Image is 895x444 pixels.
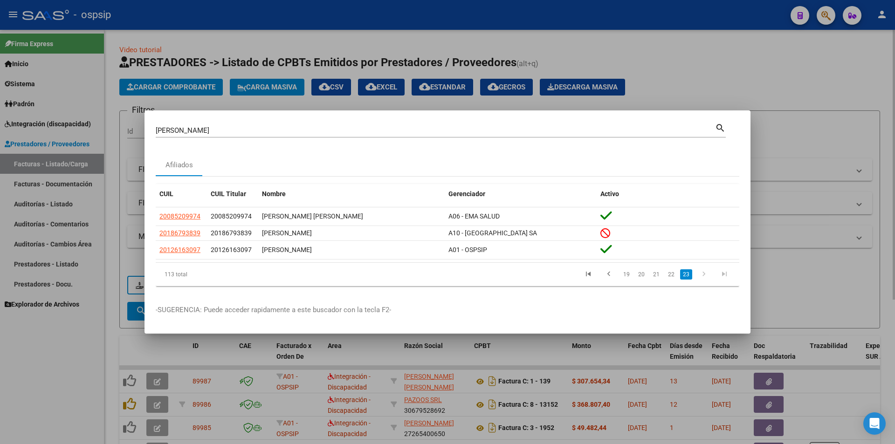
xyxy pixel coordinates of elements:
span: 20126163097 [211,246,252,253]
span: A10 - [GEOGRAPHIC_DATA] SA [448,229,537,237]
div: Afiliados [165,160,193,171]
div: [PERSON_NAME] [262,228,441,239]
a: 20 [635,269,647,280]
li: page 20 [634,266,649,282]
div: [PERSON_NAME] [PERSON_NAME] [262,211,441,222]
a: go to last page [716,269,733,280]
datatable-header-cell: CUIL [156,184,207,204]
div: 113 total [156,263,271,286]
p: -SUGERENCIA: Puede acceder rapidamente a este buscador con la tecla F2- [156,305,739,315]
div: Open Intercom Messenger [863,412,886,435]
span: Nombre [262,190,286,198]
span: 20126163097 [159,246,200,253]
span: CUIL Titular [211,190,246,198]
li: page 23 [679,266,694,282]
span: CUIL [159,190,173,198]
div: [PERSON_NAME] [262,245,441,255]
a: 19 [620,269,633,280]
a: go to next page [695,269,713,280]
li: page 22 [664,266,679,282]
mat-icon: search [715,122,726,133]
span: 20186793839 [211,229,252,237]
span: A01 - OSPSIP [448,246,487,253]
a: go to first page [579,269,597,280]
span: 20186793839 [159,229,200,237]
datatable-header-cell: Nombre [258,184,445,204]
li: page 19 [619,266,634,282]
a: 23 [680,269,692,280]
span: Gerenciador [448,190,485,198]
a: 21 [650,269,662,280]
span: 20085209974 [211,212,252,220]
span: A06 - EMA SALUD [448,212,500,220]
datatable-header-cell: Gerenciador [445,184,597,204]
datatable-header-cell: Activo [597,184,739,204]
span: Activo [600,190,619,198]
a: go to previous page [600,269,618,280]
datatable-header-cell: CUIL Titular [207,184,258,204]
li: page 21 [649,266,664,282]
span: 20085209974 [159,212,200,220]
a: 22 [665,269,677,280]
